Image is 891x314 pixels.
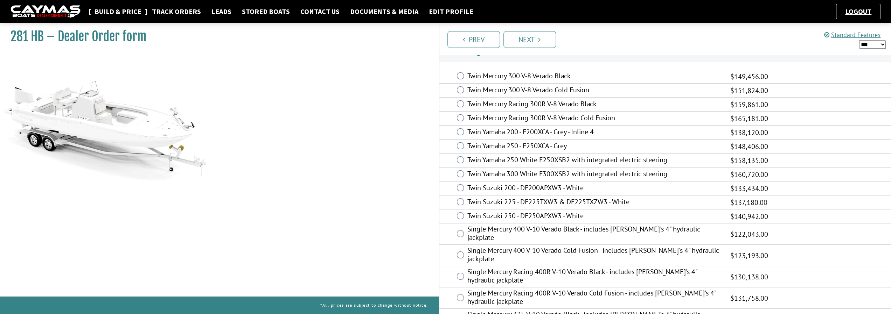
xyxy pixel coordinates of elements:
label: Single Mercury 400 V-10 Verado Black - includes [PERSON_NAME]'s 4" hydraulic jackplate [467,225,722,243]
a: Stored Boats [238,7,293,16]
span: $133,434.00 [730,183,768,194]
a: Build & Price [91,7,145,16]
a: Documents & Media [347,7,422,16]
label: Twin Suzuki 225 - DF225TXW3 & DF225TXZW3 - White [467,198,722,208]
label: Twin Yamaha 300 White F300XSB2 with integrated electric steering [467,170,722,180]
h1: 281 HB – Dealer Order form [11,29,421,44]
label: Single Mercury 400 V-10 Verado Cold Fusion - includes [PERSON_NAME]'s 4" hydraulic jackplate [467,246,722,265]
span: $140,942.00 [730,211,768,222]
span: $149,456.00 [730,71,768,82]
label: Twin Mercury Racing 300R V-8 Verado Black [467,100,722,110]
label: Twin Mercury 300 V-8 Verado Cold Fusion [467,86,722,96]
a: Logout [842,7,875,16]
a: Contact Us [297,7,343,16]
label: Twin Yamaha 250 - F250XCA - Grey [467,142,722,152]
label: Twin Suzuki 250 - DF250APXW3 - White [467,212,722,222]
span: $165,181.00 [730,113,768,124]
span: $138,120.00 [730,127,768,138]
span: $130,138.00 [730,272,768,282]
label: Single Mercury Racing 400R V-10 Verado Cold Fusion - includes [PERSON_NAME]'s 4" hydraulic jackplate [467,289,722,307]
span: $123,193.00 [730,250,768,261]
span: $160,720.00 [730,169,768,180]
span: $122,043.00 [730,229,768,240]
label: Twin Mercury 300 V-8 Verado Black [467,72,722,82]
span: $131,758.00 [730,293,768,304]
a: Next [503,31,556,48]
label: Twin Yamaha 250 White F250XSB2 with integrated electric steering [467,156,722,166]
span: $159,861.00 [730,99,768,110]
span: $137,180.00 [730,197,767,208]
img: caymas-dealer-connect-2ed40d3bc7270c1d8d7ffb4b79bf05adc795679939227970def78ec6f6c03838.gif [11,5,81,18]
span: $148,406.00 [730,141,768,152]
span: $151,824.00 [730,85,768,96]
a: Leads [208,7,235,16]
a: Standard Features [824,31,880,39]
a: Edit Profile [425,7,477,16]
a: Prev [447,31,500,48]
span: $158,135.00 [730,155,768,166]
label: Single Mercury Racing 400R V-10 Verado Black - includes [PERSON_NAME]'s 4" hydraulic jackplate [467,267,722,286]
label: Twin Yamaha 200 - F200XCA - Grey - Inline 4 [467,128,722,138]
p: *All prices are subject to change without notice. [320,299,428,311]
label: Twin Suzuki 200 - DF200APXW3 - White [467,184,722,194]
a: Track Orders [148,7,204,16]
label: Twin Mercury Racing 300R V-8 Verado Cold Fusion [467,114,722,124]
